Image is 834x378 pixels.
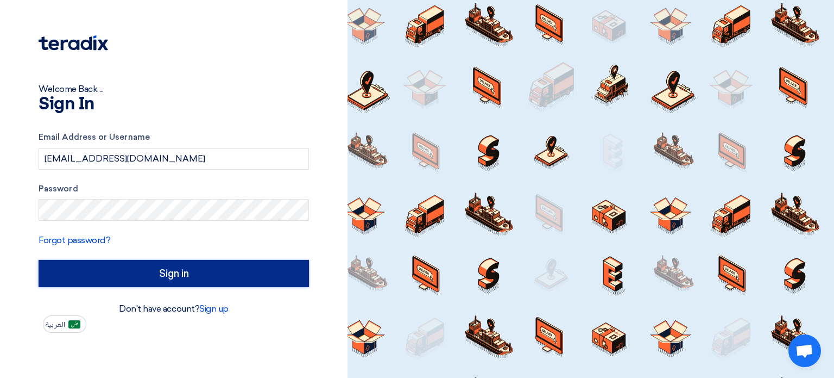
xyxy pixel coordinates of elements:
a: Sign up [199,303,229,314]
label: Email Address or Username [39,131,309,144]
img: ar-AR.png [68,320,80,329]
a: Open chat [788,334,821,367]
div: Don't have account? [39,302,309,315]
img: Teradix logo [39,35,108,51]
input: Enter your business email or username [39,148,309,170]
a: Forgot password? [39,235,110,245]
label: Password [39,183,309,195]
button: العربية [43,315,86,333]
span: العربية [46,321,65,329]
div: Welcome Back ... [39,83,309,96]
input: Sign in [39,260,309,287]
h1: Sign In [39,96,309,113]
